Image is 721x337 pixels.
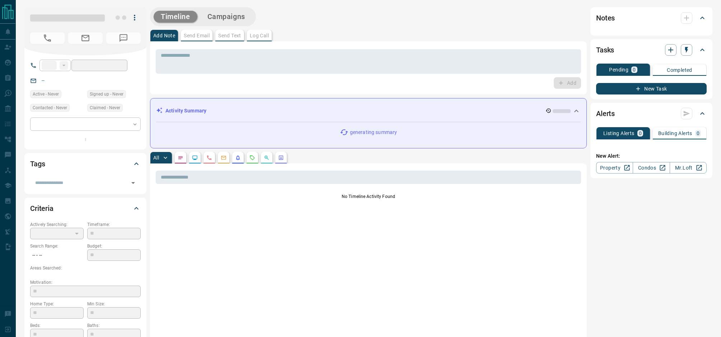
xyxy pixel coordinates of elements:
[30,322,84,329] p: Beds:
[87,301,141,307] p: Min Size:
[596,105,707,122] div: Alerts
[30,249,84,261] p: -- - --
[633,162,670,174] a: Condos
[156,104,581,117] div: Activity Summary
[609,67,628,72] p: Pending
[278,155,284,161] svg: Agent Actions
[30,301,84,307] p: Home Type:
[350,129,397,136] p: generating summary
[596,108,615,119] h2: Alerts
[596,83,707,94] button: New Task
[42,78,45,83] a: --
[68,32,103,44] span: No Email
[596,44,614,56] h2: Tasks
[30,155,141,172] div: Tags
[33,104,67,111] span: Contacted - Never
[596,9,707,27] div: Notes
[87,243,141,249] p: Budget:
[30,279,141,286] p: Motivation:
[658,131,692,136] p: Building Alerts
[235,155,241,161] svg: Listing Alerts
[165,107,206,115] p: Activity Summary
[90,91,123,98] span: Signed up - Never
[697,131,699,136] p: 0
[153,155,159,160] p: All
[603,131,635,136] p: Listing Alerts
[30,203,53,214] h2: Criteria
[30,265,141,271] p: Areas Searched:
[128,178,138,188] button: Open
[156,193,581,200] p: No Timeline Activity Found
[670,162,707,174] a: Mr.Loft
[87,221,141,228] p: Timeframe:
[106,32,141,44] span: No Number
[153,33,175,38] p: Add Note
[596,12,615,24] h2: Notes
[178,155,183,161] svg: Notes
[596,41,707,59] div: Tasks
[30,221,84,228] p: Actively Searching:
[264,155,270,161] svg: Opportunities
[30,158,45,170] h2: Tags
[206,155,212,161] svg: Calls
[596,162,633,174] a: Property
[33,91,59,98] span: Active - Never
[667,68,692,73] p: Completed
[30,32,65,44] span: No Number
[90,104,120,111] span: Claimed - Never
[154,11,197,23] button: Timeline
[633,67,636,72] p: 0
[596,152,707,160] p: New Alert:
[639,131,642,136] p: 0
[200,11,252,23] button: Campaigns
[30,243,84,249] p: Search Range:
[30,200,141,217] div: Criteria
[249,155,255,161] svg: Requests
[221,155,226,161] svg: Emails
[192,155,198,161] svg: Lead Browsing Activity
[87,322,141,329] p: Baths:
